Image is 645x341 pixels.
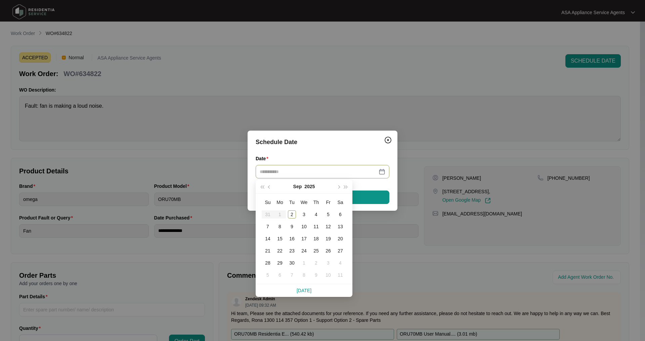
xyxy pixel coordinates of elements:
[312,235,320,243] div: 18
[276,235,284,243] div: 15
[334,257,346,269] td: 2025-10-04
[264,223,272,231] div: 7
[322,245,334,257] td: 2025-09-26
[298,257,310,269] td: 2025-10-01
[274,196,286,208] th: Mo
[324,247,332,255] div: 26
[336,210,344,218] div: 6
[312,247,320,255] div: 25
[310,245,322,257] td: 2025-09-25
[298,196,310,208] th: We
[322,257,334,269] td: 2025-10-03
[334,269,346,281] td: 2025-10-11
[322,208,334,220] td: 2025-09-05
[300,247,308,255] div: 24
[286,233,298,245] td: 2025-09-16
[286,269,298,281] td: 2025-10-07
[324,210,332,218] div: 5
[336,223,344,231] div: 13
[310,233,322,245] td: 2025-09-18
[298,245,310,257] td: 2025-09-24
[300,210,308,218] div: 3
[336,259,344,267] div: 4
[312,271,320,279] div: 9
[336,271,344,279] div: 11
[274,269,286,281] td: 2025-10-06
[310,257,322,269] td: 2025-10-02
[264,235,272,243] div: 14
[264,247,272,255] div: 21
[300,235,308,243] div: 17
[288,223,296,231] div: 9
[322,220,334,233] td: 2025-09-12
[334,245,346,257] td: 2025-09-27
[262,257,274,269] td: 2025-09-28
[262,220,274,233] td: 2025-09-07
[256,137,389,147] div: Schedule Date
[310,196,322,208] th: Th
[336,235,344,243] div: 20
[322,196,334,208] th: Fr
[336,247,344,255] div: 27
[288,210,296,218] div: 2
[286,196,298,208] th: Tu
[288,247,296,255] div: 23
[310,208,322,220] td: 2025-09-04
[300,259,308,267] div: 1
[324,235,332,243] div: 19
[286,245,298,257] td: 2025-09-23
[262,233,274,245] td: 2025-09-14
[276,259,284,267] div: 29
[293,180,302,193] button: Sep
[298,269,310,281] td: 2025-10-08
[276,223,284,231] div: 8
[300,223,308,231] div: 10
[276,271,284,279] div: 6
[312,210,320,218] div: 4
[264,259,272,267] div: 28
[322,233,334,245] td: 2025-09-19
[304,180,315,193] button: 2025
[276,247,284,255] div: 22
[274,220,286,233] td: 2025-09-08
[264,271,272,279] div: 5
[298,233,310,245] td: 2025-09-17
[297,288,311,293] a: [DATE]
[334,208,346,220] td: 2025-09-06
[312,259,320,267] div: 2
[334,233,346,245] td: 2025-09-20
[286,220,298,233] td: 2025-09-09
[298,208,310,220] td: 2025-09-03
[256,155,271,162] label: Date
[324,259,332,267] div: 3
[298,220,310,233] td: 2025-09-10
[300,271,308,279] div: 8
[286,208,298,220] td: 2025-09-02
[288,271,296,279] div: 7
[312,223,320,231] div: 11
[274,233,286,245] td: 2025-09-15
[334,220,346,233] td: 2025-09-13
[322,269,334,281] td: 2025-10-10
[324,271,332,279] div: 10
[262,269,274,281] td: 2025-10-05
[334,196,346,208] th: Sa
[274,257,286,269] td: 2025-09-29
[274,245,286,257] td: 2025-09-22
[384,136,392,144] img: closeCircle
[383,135,393,145] button: Close
[288,259,296,267] div: 30
[262,196,274,208] th: Su
[310,220,322,233] td: 2025-09-11
[288,235,296,243] div: 16
[260,168,377,175] input: Date
[324,223,332,231] div: 12
[286,257,298,269] td: 2025-09-30
[262,245,274,257] td: 2025-09-21
[310,269,322,281] td: 2025-10-09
